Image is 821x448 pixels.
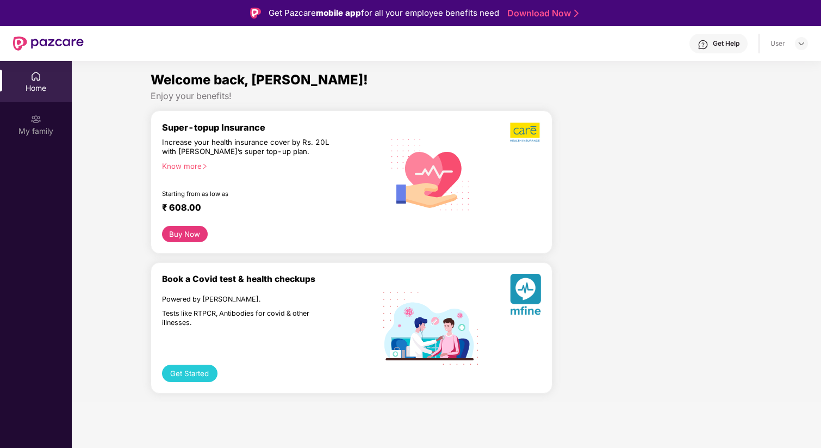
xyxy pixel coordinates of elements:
div: Increase your health insurance cover by Rs. 20L with [PERSON_NAME]’s super top-up plan. [162,138,336,157]
img: svg+xml;base64,PHN2ZyB4bWxucz0iaHR0cDovL3d3dy53My5vcmcvMjAwMC9zdmciIHdpZHRoPSIxOTIiIGhlaWdodD0iMT... [383,292,478,365]
img: svg+xml;base64,PHN2ZyBpZD0iRHJvcGRvd24tMzJ4MzIiIHhtbG5zPSJodHRwOi8vd3d3LnczLm9yZy8yMDAwL3N2ZyIgd2... [797,39,806,48]
img: Stroke [574,8,579,19]
div: Get Pazcare for all your employee benefits need [269,7,499,20]
button: Buy Now [162,226,208,242]
img: svg+xml;base64,PHN2ZyB4bWxucz0iaHR0cDovL3d3dy53My5vcmcvMjAwMC9zdmciIHhtbG5zOnhsaW5rPSJodHRwOi8vd3... [383,126,478,222]
img: svg+xml;base64,PHN2ZyBpZD0iSG9tZSIgeG1sbnM9Imh0dHA6Ly93d3cudzMub3JnLzIwMDAvc3ZnIiB3aWR0aD0iMjAiIG... [30,71,41,82]
div: Starting from as low as [162,190,337,198]
a: Download Now [507,8,575,19]
img: svg+xml;base64,PHN2ZyB4bWxucz0iaHR0cDovL3d3dy53My5vcmcvMjAwMC9zdmciIHhtbG5zOnhsaW5rPSJodHRwOi8vd3... [510,274,541,319]
span: Welcome back, [PERSON_NAME]! [151,72,368,88]
div: Powered by [PERSON_NAME]. [162,295,336,304]
div: Enjoy your benefits! [151,90,742,102]
div: Know more [162,162,377,169]
button: Get Started [162,365,217,382]
div: Get Help [713,39,739,48]
div: ₹ 608.00 [162,202,372,215]
div: Book a Covid test & health checkups [162,274,383,284]
img: svg+xml;base64,PHN2ZyB3aWR0aD0iMjAiIGhlaWdodD0iMjAiIHZpZXdCb3g9IjAgMCAyMCAyMCIgZmlsbD0ibm9uZSIgeG... [30,114,41,125]
div: User [770,39,785,48]
strong: mobile app [316,8,361,18]
div: Tests like RTPCR, Antibodies for covid & other illnesses. [162,309,336,327]
span: right [202,163,208,169]
img: Logo [250,8,261,19]
img: b5dec4f62d2307b9de63beb79f102df3.png [510,122,541,143]
img: New Pazcare Logo [13,36,84,51]
div: Super-topup Insurance [162,122,383,133]
img: svg+xml;base64,PHN2ZyBpZD0iSGVscC0zMngzMiIgeG1sbnM9Imh0dHA6Ly93d3cudzMub3JnLzIwMDAvc3ZnIiB3aWR0aD... [698,39,708,50]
